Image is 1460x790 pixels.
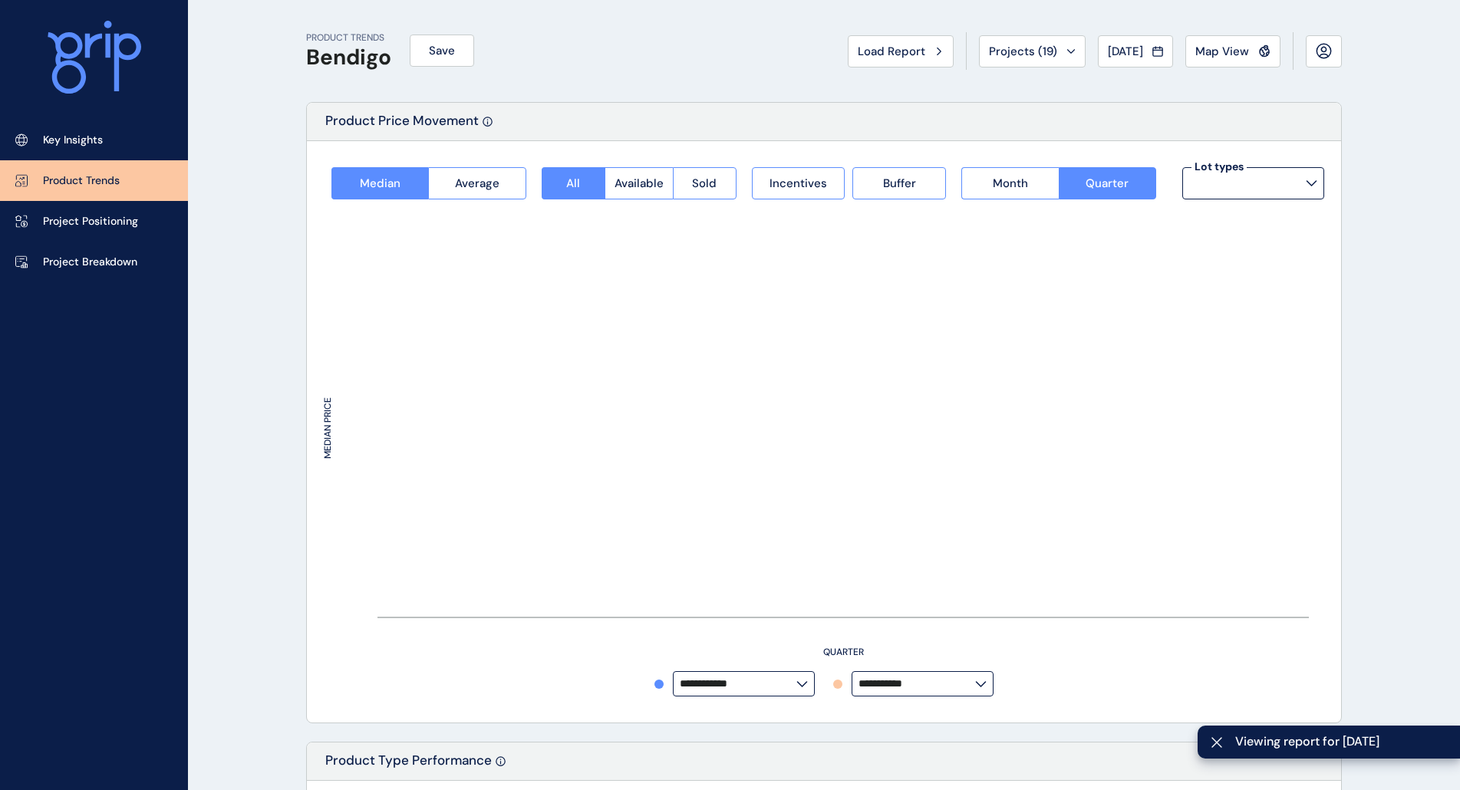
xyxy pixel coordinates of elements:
[429,43,455,58] span: Save
[848,35,954,67] button: Load Report
[325,112,479,140] p: Product Price Movement
[1108,44,1143,59] span: [DATE]
[752,167,845,199] button: Incentives
[1235,733,1448,750] span: Viewing report for [DATE]
[542,167,605,199] button: All
[325,752,492,780] p: Product Type Performance
[673,167,737,199] button: Sold
[1195,44,1249,59] span: Map View
[43,214,138,229] p: Project Positioning
[852,167,946,199] button: Buffer
[1086,176,1129,191] span: Quarter
[306,44,391,71] h1: Bendigo
[1191,160,1247,175] label: Lot types
[43,133,103,148] p: Key Insights
[1059,167,1156,199] button: Quarter
[961,167,1058,199] button: Month
[979,35,1086,67] button: Projects (19)
[858,44,925,59] span: Load Report
[615,176,664,191] span: Available
[306,31,391,44] p: PRODUCT TRENDS
[331,167,428,199] button: Median
[989,44,1057,59] span: Projects ( 19 )
[993,176,1028,191] span: Month
[605,167,673,199] button: Available
[410,35,474,67] button: Save
[43,173,120,189] p: Product Trends
[455,176,499,191] span: Average
[360,176,400,191] span: Median
[883,176,916,191] span: Buffer
[823,646,864,658] text: QUARTER
[692,176,717,191] span: Sold
[1098,35,1173,67] button: [DATE]
[321,397,334,459] text: MEDIAN PRICE
[770,176,827,191] span: Incentives
[43,255,137,270] p: Project Breakdown
[1185,35,1280,67] button: Map View
[566,176,580,191] span: All
[428,167,526,199] button: Average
